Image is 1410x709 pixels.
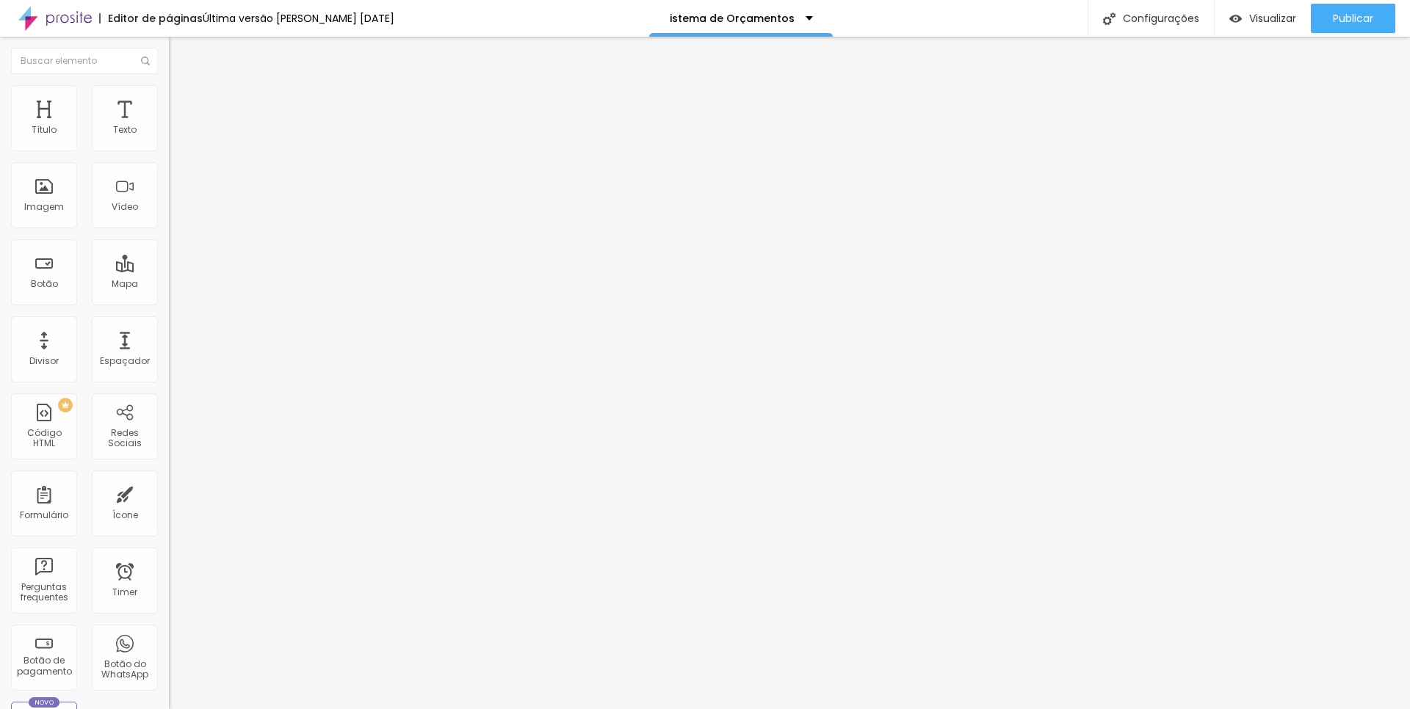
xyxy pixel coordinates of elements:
[112,587,137,597] div: Timer
[20,510,68,520] div: Formulário
[1333,12,1373,24] span: Publicar
[1249,12,1296,24] span: Visualizar
[203,13,394,23] div: Última versão [PERSON_NAME] [DATE]
[31,279,58,289] div: Botão
[1103,12,1116,25] img: Icone
[113,125,137,135] div: Texto
[1215,4,1311,33] button: Visualizar
[169,37,1410,709] iframe: Editor
[11,48,158,74] input: Buscar elemento
[112,202,138,212] div: Vídeo
[15,582,73,603] div: Perguntas frequentes
[32,125,57,135] div: Título
[24,202,64,212] div: Imagem
[112,510,138,520] div: Ícone
[15,655,73,677] div: Botão de pagamento
[99,13,203,23] div: Editor de páginas
[29,356,59,366] div: Divisor
[141,57,150,65] img: Icone
[670,13,795,23] p: istema de Orçamentos
[1311,4,1395,33] button: Publicar
[29,697,60,708] div: Novo
[112,279,138,289] div: Mapa
[1229,12,1242,25] img: view-1.svg
[95,428,153,449] div: Redes Sociais
[95,659,153,680] div: Botão do WhatsApp
[15,428,73,449] div: Código HTML
[100,356,150,366] div: Espaçador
